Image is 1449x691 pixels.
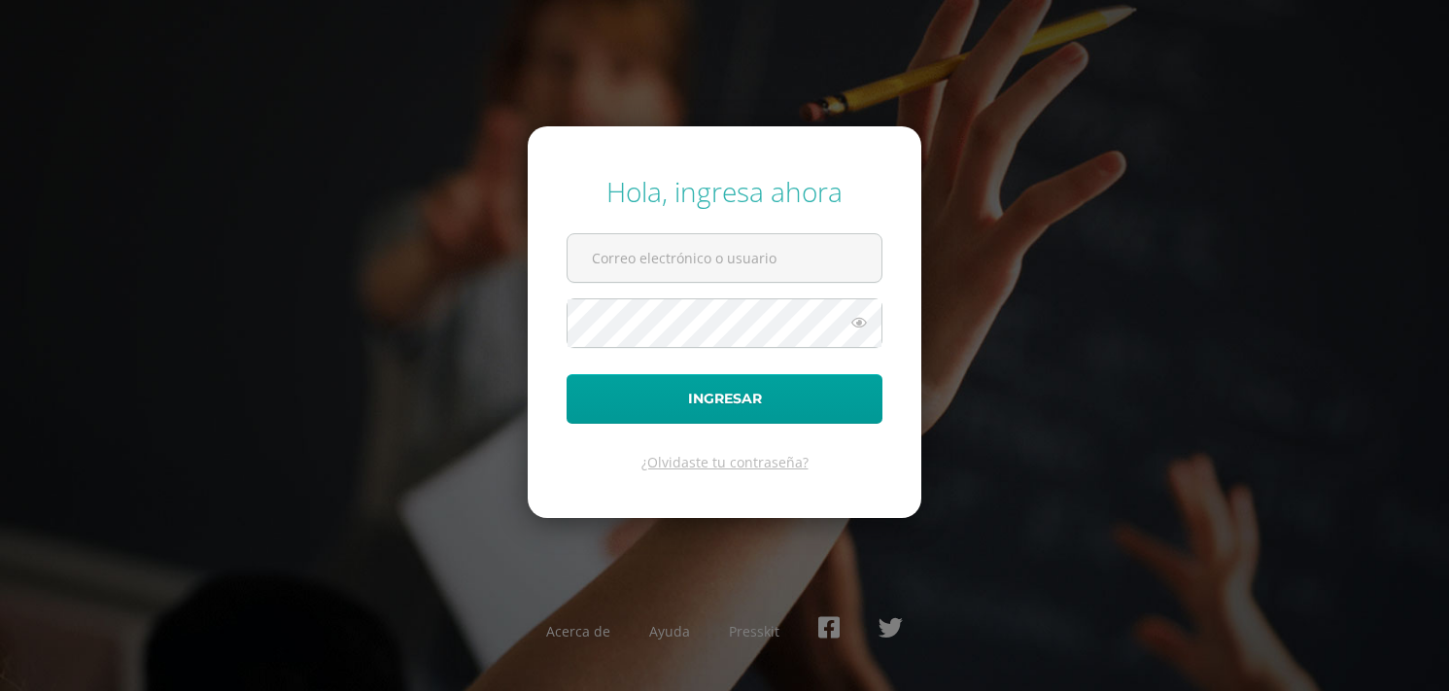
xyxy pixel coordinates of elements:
[729,622,779,640] a: Presskit
[567,374,882,424] button: Ingresar
[649,622,690,640] a: Ayuda
[641,453,809,471] a: ¿Olvidaste tu contraseña?
[567,173,882,210] div: Hola, ingresa ahora
[568,234,881,282] input: Correo electrónico o usuario
[546,622,610,640] a: Acerca de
